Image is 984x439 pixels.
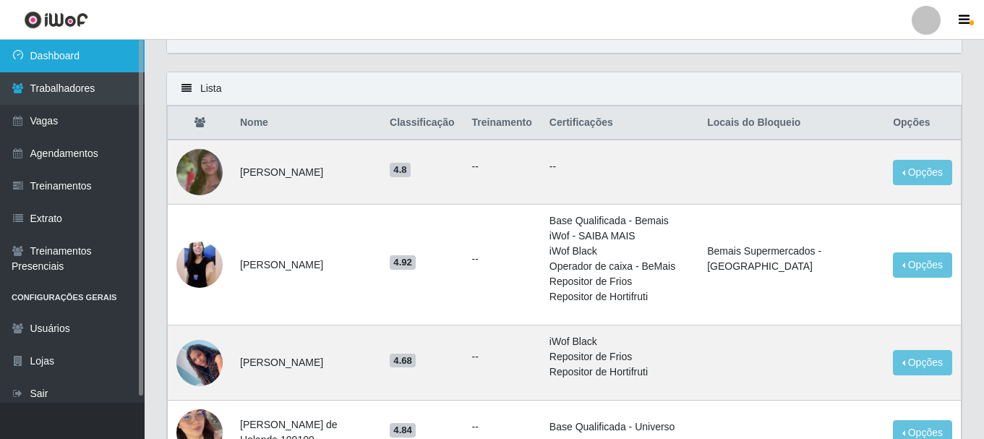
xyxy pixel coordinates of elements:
li: iWof - SAIBA MAIS [549,229,690,244]
img: CoreUI Logo [24,11,88,29]
th: Locais do Bloqueio [698,106,884,140]
li: Repositor de Hortifruti [549,365,690,380]
li: iWof Black [549,334,690,349]
img: 1743178705406.jpeg [176,213,223,316]
img: 1751045685693.jpeg [176,323,223,403]
td: [PERSON_NAME] [231,205,381,325]
th: Nome [231,106,381,140]
span: 4.8 [390,163,411,177]
li: iWof Black [549,244,690,259]
li: Base Qualificada - Bemais [549,213,690,229]
li: Operador de caixa - BeMais [549,259,690,274]
li: Repositor de Frios [549,349,690,365]
img: 1706376087329.jpeg [176,131,223,213]
th: Certificações [541,106,698,140]
li: Repositor de Frios [549,274,690,289]
th: Opções [884,106,961,140]
span: 4.92 [390,255,416,270]
th: Treinamento [463,106,541,140]
th: Classificação [381,106,463,140]
li: Base Qualificada - Universo [549,419,690,435]
li: Bemais Supermercados - [GEOGRAPHIC_DATA] [707,244,876,274]
p: -- [549,159,690,174]
span: 4.68 [390,354,416,368]
td: [PERSON_NAME] [231,140,381,205]
ul: -- [472,159,532,174]
td: [PERSON_NAME] [231,325,381,401]
li: Repositor de Hortifruti [549,289,690,304]
button: Opções [893,350,952,375]
ul: -- [472,252,532,267]
span: 4.84 [390,423,416,438]
ul: -- [472,349,532,365]
div: Lista [167,72,962,106]
button: Opções [893,160,952,185]
button: Opções [893,252,952,278]
ul: -- [472,419,532,435]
